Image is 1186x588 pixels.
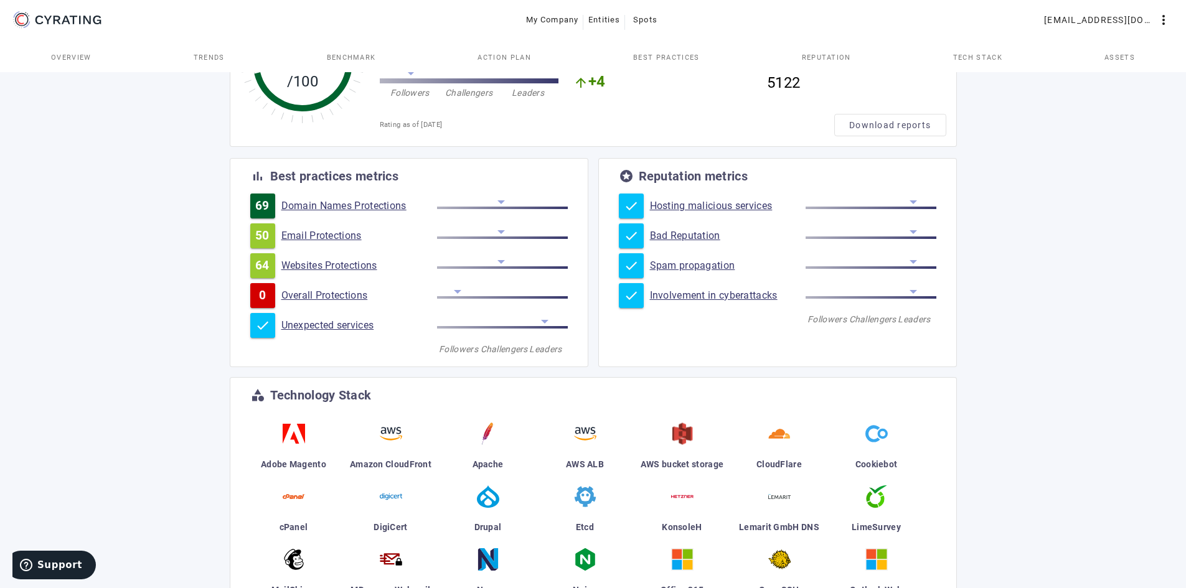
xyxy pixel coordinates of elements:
[445,418,532,480] a: Apache
[327,54,376,61] span: Benchmark
[833,418,920,480] a: Cookiebot
[641,459,723,469] span: AWS bucket storage
[255,259,270,272] span: 64
[624,228,639,243] mat-icon: check
[347,418,435,480] a: Amazon CloudFront
[639,480,726,543] a: KonsoleH
[250,480,337,543] a: cPanel
[583,9,625,31] button: Entities
[576,522,594,532] span: Etcd
[802,54,851,61] span: Reputation
[481,343,524,355] div: Challengers
[261,459,326,469] span: Adobe Magento
[588,75,606,90] span: +4
[270,170,399,182] div: Best practices metrics
[542,480,629,543] a: Etcd
[639,418,726,480] a: AWS bucket storage
[542,418,629,480] a: AWS ALB
[255,200,270,212] span: 69
[736,480,823,543] a: Lemarit GmbH DNS
[51,54,92,61] span: Overview
[437,343,481,355] div: Followers
[739,522,819,532] span: Lemarit GmbH DNS
[639,170,748,182] div: Reputation metrics
[521,9,584,31] button: My Company
[347,480,435,543] a: DigiCert
[35,16,101,24] g: CYRATING
[270,389,372,401] div: Technology Stack
[625,9,665,31] button: Spots
[849,313,893,325] div: Challengers
[650,289,806,302] a: Involvement in cyberattacks
[259,289,266,302] span: 0
[250,388,265,403] mat-icon: category
[573,75,588,90] mat-icon: arrow_upward
[633,10,657,30] span: Spots
[806,313,849,325] div: Followers
[662,522,702,532] span: KonsoleH
[624,198,639,213] mat-icon: check
[588,10,620,30] span: Entities
[849,119,931,131] span: Download reports
[834,114,946,136] button: Download reports
[852,522,901,532] span: LimeSurvey
[445,480,532,543] a: Drupal
[281,319,437,332] a: Unexpected services
[380,119,834,131] div: Rating as of [DATE]
[953,54,1002,61] span: Tech Stack
[281,230,437,242] a: Email Protections
[478,54,531,61] span: Action Plan
[1156,12,1171,27] mat-icon: more_vert
[833,480,920,543] a: LimeSurvey
[767,67,946,99] div: 5122
[281,289,437,302] a: Overall Protections
[499,86,558,99] div: Leaders
[440,86,499,99] div: Challengers
[12,551,96,582] iframe: Opens a widget where you can find more information
[526,10,579,30] span: My Company
[650,259,806,272] a: Spam propagation
[624,288,639,303] mat-icon: check
[374,522,407,532] span: DigiCert
[250,418,337,480] a: Adobe Magento
[650,230,806,242] a: Bad Reputation
[350,459,431,469] span: Amazon CloudFront
[255,318,270,333] mat-icon: check
[619,169,634,184] mat-icon: stars
[1044,10,1156,30] span: [EMAIL_ADDRESS][DOMAIN_NAME]
[566,459,604,469] span: AWS ALB
[194,54,225,61] span: Trends
[756,459,802,469] span: CloudFlare
[855,459,898,469] span: Cookiebot
[650,200,806,212] a: Hosting malicious services
[893,313,936,325] div: Leaders
[624,258,639,273] mat-icon: check
[280,522,308,532] span: cPanel
[524,343,568,355] div: Leaders
[473,459,504,469] span: Apache
[380,86,440,99] div: Followers
[286,73,318,90] tspan: /100
[474,522,502,532] span: Drupal
[1039,9,1176,31] button: [EMAIL_ADDRESS][DOMAIN_NAME]
[633,54,699,61] span: Best practices
[281,259,437,272] a: Websites Protections
[1104,54,1135,61] span: Assets
[255,230,270,242] span: 50
[736,418,823,480] a: CloudFlare
[250,169,265,184] mat-icon: bar_chart
[281,200,437,212] a: Domain Names Protections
